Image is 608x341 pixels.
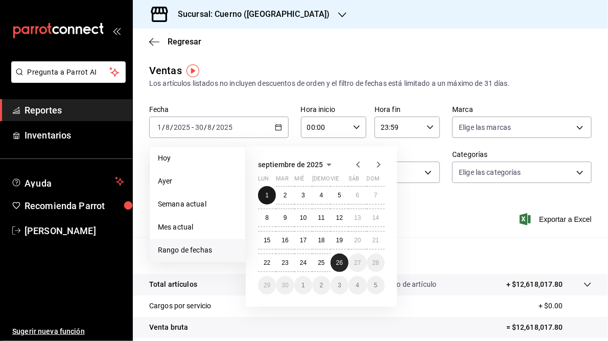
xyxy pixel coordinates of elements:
[367,254,385,272] button: 28 de septiembre de 2025
[158,222,237,233] span: Mes actual
[301,106,366,113] label: Hora inicio
[294,209,312,227] button: 10 de septiembre de 2025
[294,276,312,294] button: 1 de octubre de 2025
[149,37,201,47] button: Regresar
[149,106,289,113] label: Fecha
[320,192,323,199] abbr: 4 de septiembre de 2025
[312,276,330,294] button: 2 de octubre de 2025
[258,231,276,249] button: 15 de septiembre de 2025
[318,259,324,266] abbr: 25 de septiembre de 2025
[186,64,199,77] img: Tooltip marker
[149,301,212,311] p: Cargos por servicio
[312,175,372,186] abbr: jueves
[348,276,366,294] button: 4 de octubre de 2025
[294,254,312,272] button: 24 de septiembre de 2025
[294,231,312,249] button: 17 de septiembre de 2025
[28,67,110,78] span: Pregunta a Parrot AI
[312,231,330,249] button: 18 de septiembre de 2025
[459,167,521,177] span: Elige las categorías
[284,192,287,199] abbr: 2 de septiembre de 2025
[264,237,270,244] abbr: 15 de septiembre de 2025
[331,175,339,186] abbr: viernes
[375,106,440,113] label: Hora fin
[149,322,188,333] p: Venta bruta
[354,259,361,266] abbr: 27 de septiembre de 2025
[149,78,592,89] div: Los artículos listados no incluyen descuentos de orden y el filtro de fechas está limitado a un m...
[331,186,348,204] button: 5 de septiembre de 2025
[258,175,269,186] abbr: lunes
[452,151,592,158] label: Categorías
[372,237,379,244] abbr: 21 de septiembre de 2025
[294,175,304,186] abbr: miércoles
[312,209,330,227] button: 11 de septiembre de 2025
[300,214,307,221] abbr: 10 de septiembre de 2025
[348,254,366,272] button: 27 de septiembre de 2025
[25,103,124,117] span: Reportes
[12,326,124,337] span: Sugerir nueva función
[367,175,380,186] abbr: domingo
[336,237,343,244] abbr: 19 de septiembre de 2025
[348,231,366,249] button: 20 de septiembre de 2025
[312,186,330,204] button: 4 de septiembre de 2025
[356,192,359,199] abbr: 6 de septiembre de 2025
[331,231,348,249] button: 19 de septiembre de 2025
[11,61,126,83] button: Pregunta a Parrot AI
[258,161,323,169] span: septiembre de 2025
[170,8,330,20] h3: Sucursal: Cuerno ([GEOGRAPHIC_DATA])
[300,237,307,244] abbr: 17 de septiembre de 2025
[506,279,563,290] p: + $12,618,017.80
[158,199,237,210] span: Semana actual
[149,63,182,78] div: Ventas
[367,209,385,227] button: 14 de septiembre de 2025
[367,276,385,294] button: 5 de octubre de 2025
[356,282,359,289] abbr: 4 de octubre de 2025
[331,254,348,272] button: 26 de septiembre de 2025
[338,192,341,199] abbr: 5 de septiembre de 2025
[282,237,288,244] abbr: 16 de septiembre de 2025
[301,192,305,199] abbr: 3 de septiembre de 2025
[318,237,324,244] abbr: 18 de septiembre de 2025
[195,123,204,131] input: --
[354,237,361,244] abbr: 20 de septiembre de 2025
[192,123,194,131] span: -
[459,122,511,132] span: Elige las marcas
[25,128,124,142] span: Inventarios
[372,259,379,266] abbr: 28 de septiembre de 2025
[284,214,287,221] abbr: 9 de septiembre de 2025
[282,282,288,289] abbr: 30 de septiembre de 2025
[300,259,307,266] abbr: 24 de septiembre de 2025
[258,186,276,204] button: 1 de septiembre de 2025
[258,276,276,294] button: 29 de septiembre de 2025
[276,254,294,272] button: 23 de septiembre de 2025
[158,153,237,164] span: Hoy
[264,259,270,266] abbr: 22 de septiembre de 2025
[367,186,385,204] button: 7 de septiembre de 2025
[276,209,294,227] button: 9 de septiembre de 2025
[265,192,269,199] abbr: 1 de septiembre de 2025
[25,175,111,188] span: Ayuda
[276,231,294,249] button: 16 de septiembre de 2025
[158,245,237,256] span: Rango de fechas
[331,276,348,294] button: 3 de octubre de 2025
[216,123,233,131] input: ----
[276,276,294,294] button: 30 de septiembre de 2025
[149,279,197,290] p: Total artículos
[336,214,343,221] abbr: 12 de septiembre de 2025
[25,199,124,213] span: Recomienda Parrot
[258,209,276,227] button: 8 de septiembre de 2025
[294,186,312,204] button: 3 de septiembre de 2025
[276,186,294,204] button: 2 de septiembre de 2025
[173,123,191,131] input: ----
[112,27,121,35] button: open_drawer_menu
[170,123,173,131] span: /
[452,106,592,113] label: Marca
[367,231,385,249] button: 21 de septiembre de 2025
[522,213,592,225] span: Exportar a Excel
[265,214,269,221] abbr: 8 de septiembre de 2025
[258,254,276,272] button: 22 de septiembre de 2025
[312,254,330,272] button: 25 de septiembre de 2025
[374,282,378,289] abbr: 5 de octubre de 2025
[301,282,305,289] abbr: 1 de octubre de 2025
[7,74,126,85] a: Pregunta a Parrot AI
